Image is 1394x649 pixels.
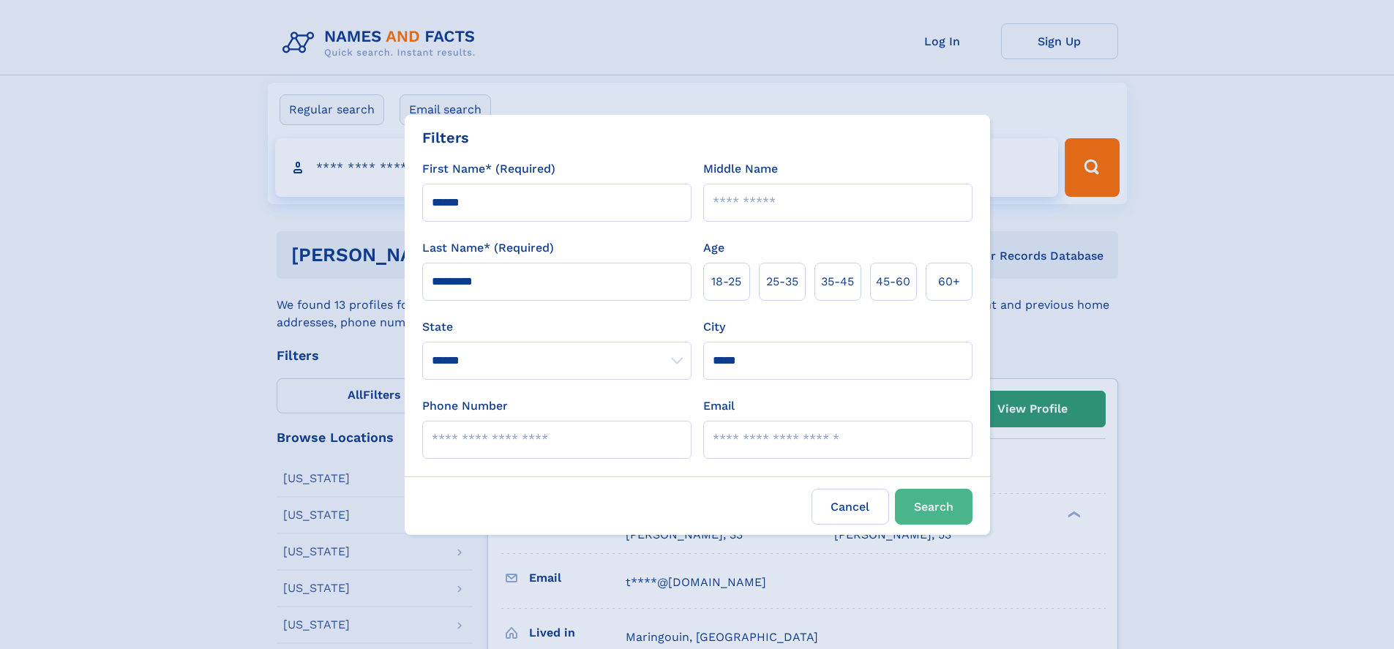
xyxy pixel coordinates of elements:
label: Middle Name [703,160,778,178]
label: City [703,318,725,336]
label: First Name* (Required) [422,160,555,178]
div: Filters [422,127,469,149]
label: Cancel [812,489,889,525]
button: Search [895,489,973,525]
span: 60+ [938,273,960,290]
span: 35‑45 [821,273,854,290]
label: Phone Number [422,397,508,415]
label: Email [703,397,735,415]
span: 25‑35 [766,273,798,290]
span: 18‑25 [711,273,741,290]
label: Age [703,239,724,257]
label: State [422,318,692,336]
label: Last Name* (Required) [422,239,554,257]
span: 45‑60 [876,273,910,290]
